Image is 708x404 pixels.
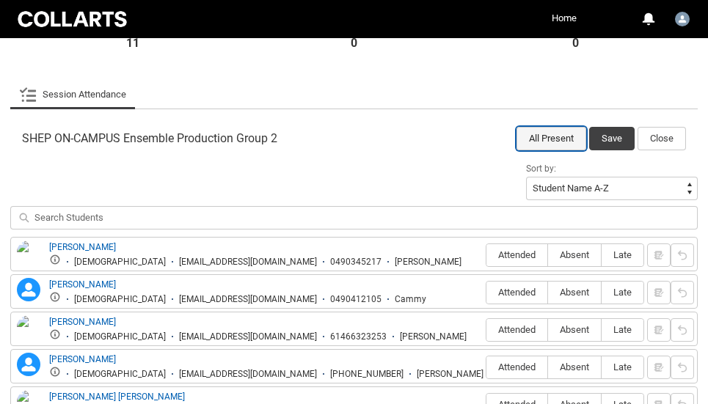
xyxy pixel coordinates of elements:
button: Save [589,127,635,150]
strong: 11 [126,36,139,51]
span: Attended [486,324,547,335]
input: Search Students [10,206,698,229]
div: [DEMOGRAPHIC_DATA] [74,294,166,305]
div: [EMAIL_ADDRESS][DOMAIN_NAME] [179,294,317,305]
strong: 0 [351,36,357,51]
div: [PERSON_NAME] [395,257,461,268]
button: Reset [671,243,694,267]
div: 0490412105 [330,294,382,305]
img: Alana Young [17,240,40,273]
span: Late [602,324,643,335]
button: Reset [671,356,694,379]
span: Absent [548,361,601,372]
div: [PERSON_NAME] [417,369,483,380]
span: Late [602,361,643,372]
div: [PHONE_NUMBER] [330,369,404,380]
div: 0490345217 [330,257,382,268]
div: Cammy [395,294,426,305]
a: Home [548,7,580,29]
button: Close [638,127,686,150]
a: [PERSON_NAME] [49,317,116,327]
div: 61466323253 [330,331,387,342]
span: Late [602,249,643,260]
button: All Present [517,127,586,150]
div: [PERSON_NAME] [400,331,467,342]
a: [PERSON_NAME] [49,354,116,364]
span: Absent [548,249,601,260]
button: User Profile Alexandra.Whitham [671,6,693,29]
span: Attended [486,287,547,298]
img: Alexandra.Whitham [675,12,690,26]
div: [EMAIL_ADDRESS][DOMAIN_NAME] [179,257,317,268]
button: Reset [671,281,694,304]
span: Late [602,287,643,298]
button: Reset [671,318,694,342]
a: Session Attendance [19,80,126,109]
span: Absent [548,287,601,298]
span: SHEP ON-CAMPUS Ensemble Production Group 2 [22,131,277,146]
div: [EMAIL_ADDRESS][DOMAIN_NAME] [179,369,317,380]
li: Session Attendance [10,80,135,109]
span: Attended [486,249,547,260]
div: [DEMOGRAPHIC_DATA] [74,257,166,268]
a: [PERSON_NAME] [49,242,116,252]
div: [EMAIL_ADDRESS][DOMAIN_NAME] [179,331,317,342]
a: [PERSON_NAME] [PERSON_NAME] [49,392,185,402]
div: [DEMOGRAPHIC_DATA] [74,331,166,342]
div: [DEMOGRAPHIC_DATA] [74,369,166,380]
strong: 0 [572,36,579,51]
lightning-icon: Camrynn Brown [17,278,40,301]
img: Dylan Mackay [17,315,40,348]
span: Absent [548,324,601,335]
a: [PERSON_NAME] [49,279,116,290]
span: Sort by: [526,164,556,174]
lightning-icon: Emily McMeekin [17,353,40,376]
span: Attended [486,361,547,372]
